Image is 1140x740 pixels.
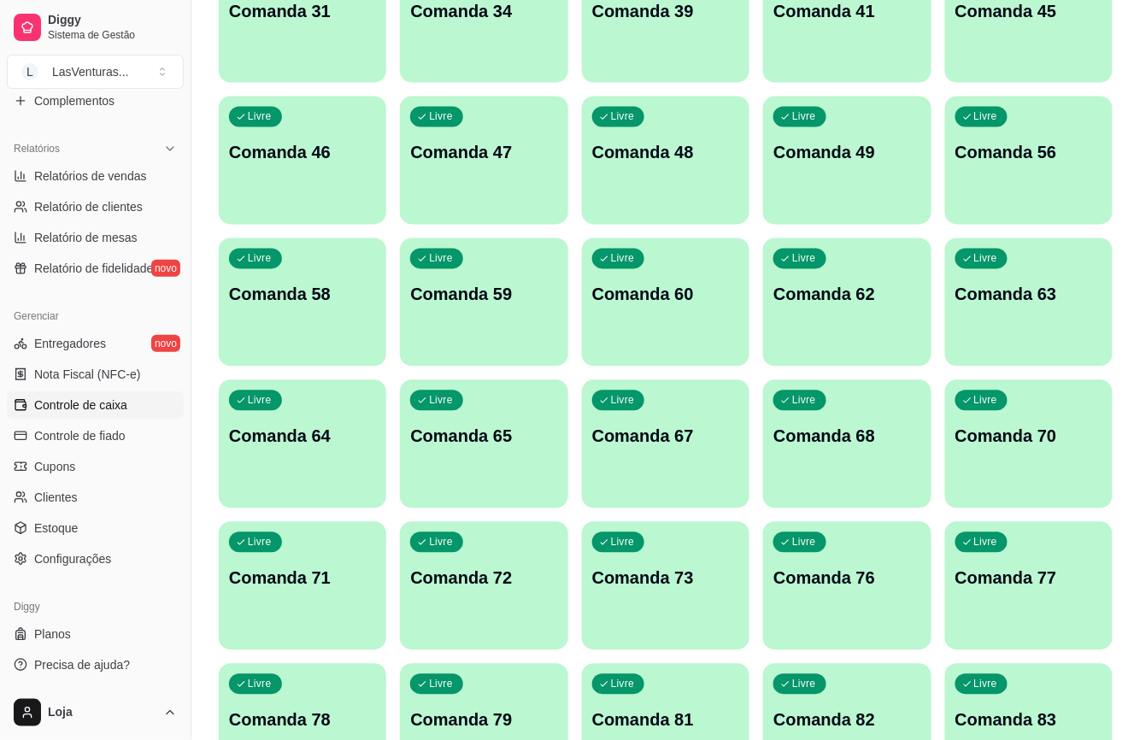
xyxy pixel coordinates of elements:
[974,110,998,124] p: Livre
[14,142,60,156] span: Relatórios
[955,708,1102,732] p: Comanda 83
[34,550,111,567] span: Configurações
[773,425,920,449] p: Comanda 68
[429,110,453,124] p: Livre
[219,522,386,650] button: LivreComanda 71
[34,260,153,277] span: Relatório de fidelidade
[400,97,567,225] button: LivreComanda 47
[48,13,177,28] span: Diggy
[248,536,272,549] p: Livre
[400,380,567,508] button: LivreComanda 65
[34,92,115,109] span: Complementos
[21,63,38,80] span: L
[7,87,184,115] a: Complementos
[792,536,816,549] p: Livre
[974,536,998,549] p: Livre
[34,427,126,444] span: Controle de fiado
[792,252,816,266] p: Livre
[945,97,1113,225] button: LivreComanda 56
[410,283,557,307] p: Comanda 59
[773,708,920,732] p: Comanda 82
[34,625,71,643] span: Planos
[34,656,130,673] span: Precisa de ajuda?
[34,335,106,352] span: Entregadores
[773,567,920,590] p: Comanda 76
[7,545,184,573] a: Configurações
[763,522,931,650] button: LivreComanda 76
[611,252,635,266] p: Livre
[410,141,557,165] p: Comanda 47
[974,252,998,266] p: Livre
[248,678,272,691] p: Livre
[229,425,376,449] p: Comanda 64
[582,522,749,650] button: LivreComanda 73
[792,110,816,124] p: Livre
[792,394,816,408] p: Livre
[229,283,376,307] p: Comanda 58
[945,238,1113,367] button: LivreComanda 63
[52,63,129,80] div: LasVenturas ...
[48,705,156,720] span: Loja
[582,380,749,508] button: LivreComanda 67
[229,708,376,732] p: Comanda 78
[582,97,749,225] button: LivreComanda 48
[611,678,635,691] p: Livre
[955,567,1102,590] p: Comanda 77
[400,522,567,650] button: LivreComanda 72
[34,489,78,506] span: Clientes
[592,708,739,732] p: Comanda 81
[410,567,557,590] p: Comanda 72
[974,394,998,408] p: Livre
[7,593,184,620] div: Diggy
[429,394,453,408] p: Livre
[763,380,931,508] button: LivreComanda 68
[219,380,386,508] button: LivreComanda 64
[410,708,557,732] p: Comanda 79
[582,238,749,367] button: LivreComanda 60
[7,484,184,511] a: Clientes
[7,193,184,220] a: Relatório de clientes
[945,522,1113,650] button: LivreComanda 77
[7,255,184,282] a: Relatório de fidelidadenovo
[429,536,453,549] p: Livre
[7,514,184,542] a: Estoque
[7,651,184,678] a: Precisa de ajuda?
[34,396,127,414] span: Controle de caixa
[248,252,272,266] p: Livre
[34,458,75,475] span: Cupons
[592,141,739,165] p: Comanda 48
[792,678,816,691] p: Livre
[34,520,78,537] span: Estoque
[229,567,376,590] p: Comanda 71
[592,567,739,590] p: Comanda 73
[763,238,931,367] button: LivreComanda 62
[955,283,1102,307] p: Comanda 63
[7,302,184,330] div: Gerenciar
[219,97,386,225] button: LivreComanda 46
[974,678,998,691] p: Livre
[611,394,635,408] p: Livre
[955,141,1102,165] p: Comanda 56
[429,678,453,691] p: Livre
[7,330,184,357] a: Entregadoresnovo
[7,162,184,190] a: Relatórios de vendas
[34,167,147,185] span: Relatórios de vendas
[611,536,635,549] p: Livre
[400,238,567,367] button: LivreComanda 59
[429,252,453,266] p: Livre
[7,391,184,419] a: Controle de caixa
[611,110,635,124] p: Livre
[773,283,920,307] p: Comanda 62
[7,55,184,89] button: Select a team
[763,97,931,225] button: LivreComanda 49
[7,453,184,480] a: Cupons
[945,380,1113,508] button: LivreComanda 70
[7,620,184,648] a: Planos
[34,366,140,383] span: Nota Fiscal (NFC-e)
[7,224,184,251] a: Relatório de mesas
[248,394,272,408] p: Livre
[592,425,739,449] p: Comanda 67
[7,7,184,48] a: DiggySistema de Gestão
[773,141,920,165] p: Comanda 49
[7,692,184,733] button: Loja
